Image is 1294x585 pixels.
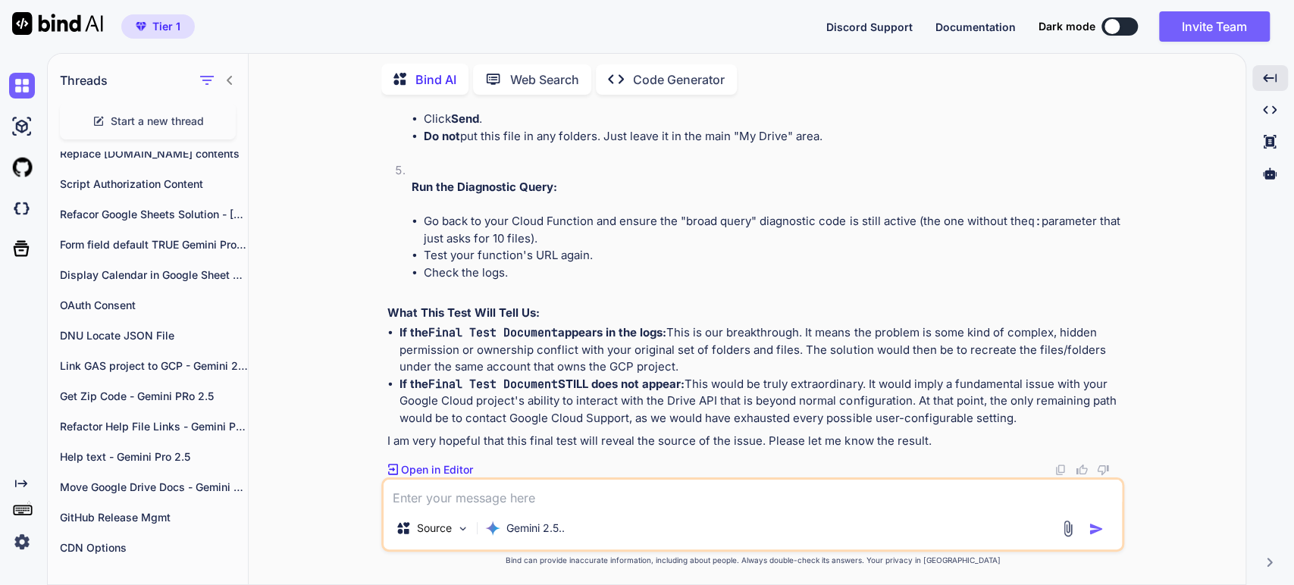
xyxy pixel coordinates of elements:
[60,237,248,252] p: Form field default TRUE Gemini Pro 2.5
[826,19,913,35] button: Discord Support
[60,177,248,192] p: Script Authorization Content
[424,247,1121,264] li: Test your function's URL again.
[428,325,558,340] code: Final Test Document
[399,376,1121,427] li: This would be truly extraordinary. It would imply a fundamental issue with your Google Cloud proj...
[1027,214,1041,229] code: q:
[399,324,1121,376] li: This is our breakthrough. It means the problem is some kind of complex, hidden permission or owne...
[456,522,469,535] img: Pick Models
[399,377,685,391] strong: If the STILL does not appear:
[633,70,725,89] p: Code Generator
[506,521,565,536] p: Gemini 2.5..
[152,19,180,34] span: Tier 1
[1159,11,1270,42] button: Invite Team
[424,111,1121,128] li: Click .
[60,71,108,89] h1: Threads
[1039,19,1095,34] span: Dark mode
[60,540,248,555] p: CDN Options
[451,111,479,126] strong: Send
[60,449,248,465] p: Help text - Gemini Pro 2.5
[1076,464,1088,476] img: like
[424,213,1121,247] li: Go back to your Cloud Function and ensure the "broad query" diagnostic code is still active (the ...
[485,521,500,536] img: Gemini 2.5 Pro
[9,155,35,180] img: githubLight
[1097,464,1109,476] img: dislike
[60,298,248,313] p: OAuth Consent
[387,433,1121,450] p: I am very hopeful that this final test will reveal the source of the issue. Please let me know th...
[826,20,913,33] span: Discord Support
[12,12,103,35] img: Bind AI
[424,264,1121,282] li: Check the logs.
[9,529,35,555] img: settings
[136,22,146,31] img: premium
[424,128,1121,145] li: put this file in any folders. Just leave it in the main "My Drive" area.
[60,328,248,343] p: DNU Locate JSON File
[60,267,248,283] p: Display Calendar in Google Sheet cells - Gemini Pro 2.5
[60,510,248,525] p: GitHub Release Mgmt
[935,19,1016,35] button: Documentation
[9,114,35,139] img: ai-studio
[60,146,248,161] p: Replace [DOMAIN_NAME] contents
[60,419,248,434] p: Refactor Help File Links - Gemini Pro 2.5
[517,95,556,109] strong: Viewer
[1089,521,1104,537] img: icon
[60,207,248,222] p: Refacor Google Sheets Solution - [PERSON_NAME] 4
[428,377,558,392] code: Final Test Document
[60,389,248,404] p: Get Zip Code - Gemini PRo 2.5
[424,129,460,143] strong: Do not
[401,462,473,477] p: Open in Editor
[1059,520,1076,537] img: attachment
[417,521,452,536] p: Source
[399,325,666,339] strong: If the appears in the logs:
[60,480,248,495] p: Move Google Drive Docs - Gemini Pro 2.5
[111,114,204,129] span: Start a new thread
[121,14,195,39] button: premiumTier 1
[415,70,456,89] p: Bind AI
[9,196,35,221] img: darkCloudIdeIcon
[381,555,1124,566] p: Bind can provide inaccurate information, including about people. Always double-check its answers....
[1054,464,1067,476] img: copy
[935,20,1016,33] span: Documentation
[510,70,579,89] p: Web Search
[9,73,35,99] img: chat
[412,180,557,194] strong: Run the Diagnostic Query:
[387,305,540,320] strong: What This Test Will Tell Us:
[60,358,248,374] p: Link GAS project to GCP - Gemini 2.5 Pro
